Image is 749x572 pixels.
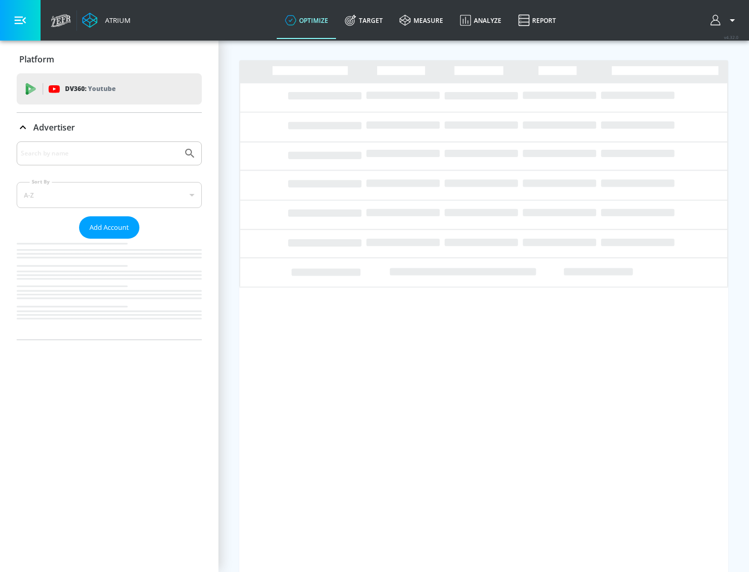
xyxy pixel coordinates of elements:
input: Search by name [21,147,178,160]
button: Add Account [79,216,139,239]
a: measure [391,2,451,39]
span: Add Account [89,222,129,233]
p: Advertiser [33,122,75,133]
a: Atrium [82,12,131,28]
a: Analyze [451,2,510,39]
div: Atrium [101,16,131,25]
a: Report [510,2,564,39]
p: Youtube [88,83,115,94]
div: Advertiser [17,141,202,340]
label: Sort By [30,178,52,185]
p: DV360: [65,83,115,95]
a: optimize [277,2,337,39]
div: Platform [17,45,202,74]
nav: list of Advertiser [17,239,202,340]
span: v 4.32.0 [724,34,739,40]
a: Target [337,2,391,39]
p: Platform [19,54,54,65]
div: A-Z [17,182,202,208]
div: Advertiser [17,113,202,142]
div: DV360: Youtube [17,73,202,105]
